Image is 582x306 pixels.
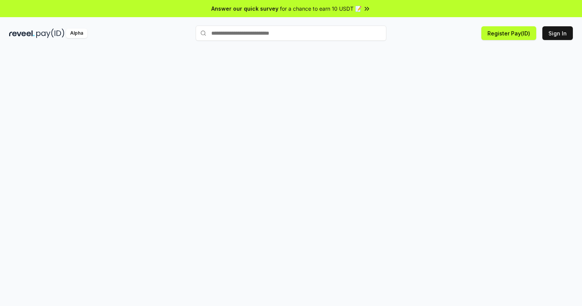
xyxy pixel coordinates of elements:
[9,29,35,38] img: reveel_dark
[481,26,536,40] button: Register Pay(ID)
[36,29,64,38] img: pay_id
[542,26,573,40] button: Sign In
[66,29,87,38] div: Alpha
[211,5,278,13] span: Answer our quick survey
[280,5,362,13] span: for a chance to earn 10 USDT 📝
